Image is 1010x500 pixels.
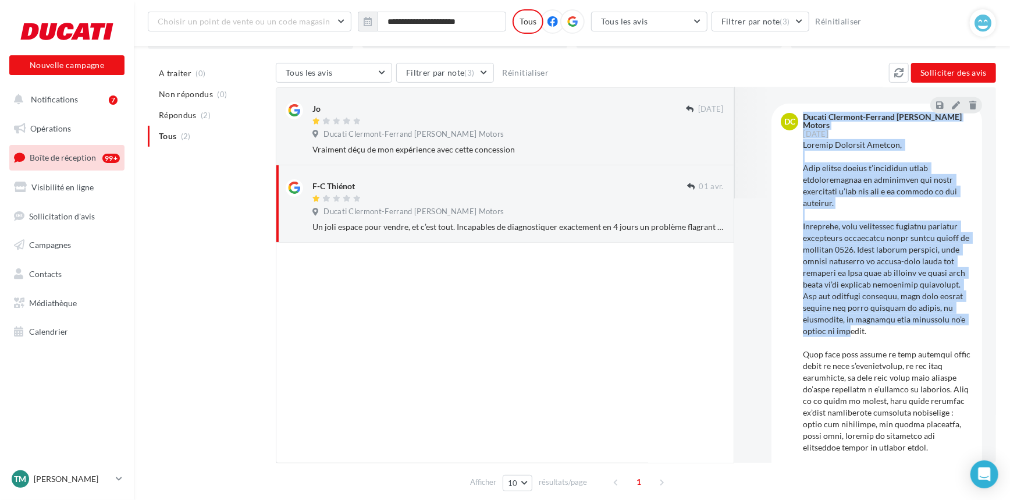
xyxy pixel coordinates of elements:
[7,233,127,257] a: Campagnes
[102,154,120,163] div: 99+
[7,291,127,315] a: Médiathèque
[7,116,127,141] a: Opérations
[508,478,518,488] span: 10
[30,153,96,162] span: Boîte de réception
[29,327,68,336] span: Calendrier
[698,104,724,115] span: [DATE]
[911,63,996,83] button: Solliciter des avis
[601,16,648,26] span: Tous les avis
[498,66,554,80] button: Réinitialiser
[396,63,494,83] button: Filtrer par note(3)
[7,87,122,112] button: Notifications 7
[539,477,587,488] span: résultats/page
[312,221,724,233] div: Un joli espace pour vendre, et c’est tout. Incapables de diagnostiquer exactement en 4 jours un p...
[159,68,191,79] span: A traiter
[7,262,127,286] a: Contacts
[811,15,867,29] button: Réinitialiser
[159,88,213,100] span: Non répondus
[513,9,543,34] div: Tous
[803,130,828,138] span: [DATE]
[323,207,504,217] span: Ducati Clermont-Ferrand [PERSON_NAME] Motors
[465,68,475,77] span: (3)
[29,269,62,279] span: Contacts
[312,103,321,115] div: Jo
[803,113,970,129] div: Ducati Clermont-Ferrand [PERSON_NAME] Motors
[699,182,724,192] span: 01 avr.
[630,473,649,491] span: 1
[31,94,78,104] span: Notifications
[286,68,333,77] span: Tous les avis
[9,468,125,490] a: TM [PERSON_NAME]
[7,145,127,170] a: Boîte de réception99+
[323,129,504,140] span: Ducati Clermont-Ferrand [PERSON_NAME] Motors
[276,63,392,83] button: Tous les avis
[312,180,355,192] div: F-C Thiénot
[784,116,795,127] span: DC
[29,211,95,221] span: Sollicitation d'avis
[7,175,127,200] a: Visibilité en ligne
[109,95,118,105] div: 7
[159,109,197,121] span: Répondus
[30,123,71,133] span: Opérations
[7,204,127,229] a: Sollicitation d'avis
[970,460,998,488] div: Open Intercom Messenger
[7,320,127,344] a: Calendrier
[312,144,724,155] div: Vraiment déçu de mon expérience avec cette concession
[470,477,496,488] span: Afficher
[712,12,809,31] button: Filtrer par note(3)
[31,182,94,192] span: Visibilité en ligne
[780,17,790,26] span: (3)
[591,12,707,31] button: Tous les avis
[9,55,125,75] button: Nouvelle campagne
[29,240,71,250] span: Campagnes
[148,12,351,31] button: Choisir un point de vente ou un code magasin
[201,111,211,120] span: (2)
[158,16,330,26] span: Choisir un point de vente ou un code magasin
[196,69,206,78] span: (0)
[218,90,227,99] span: (0)
[15,473,27,485] span: TM
[34,473,111,485] p: [PERSON_NAME]
[503,475,532,491] button: 10
[29,298,77,308] span: Médiathèque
